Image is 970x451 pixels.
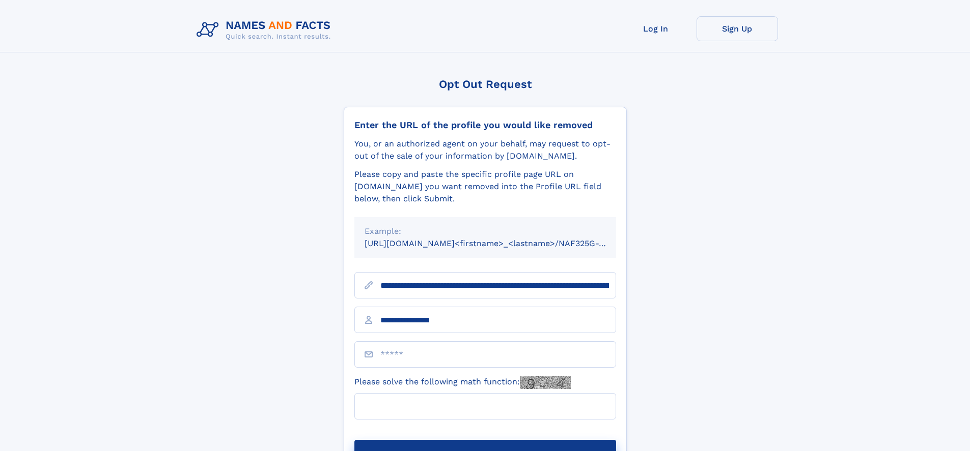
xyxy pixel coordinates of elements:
a: Sign Up [697,16,778,41]
div: Enter the URL of the profile you would like removed [354,119,616,131]
div: Please copy and paste the specific profile page URL on [DOMAIN_NAME] you want removed into the Pr... [354,168,616,205]
div: Opt Out Request [344,78,627,91]
a: Log In [615,16,697,41]
div: Example: [365,225,606,237]
img: Logo Names and Facts [192,16,339,44]
label: Please solve the following math function: [354,376,571,389]
div: You, or an authorized agent on your behalf, may request to opt-out of the sale of your informatio... [354,138,616,162]
small: [URL][DOMAIN_NAME]<firstname>_<lastname>/NAF325G-xxxxxxxx [365,238,635,248]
